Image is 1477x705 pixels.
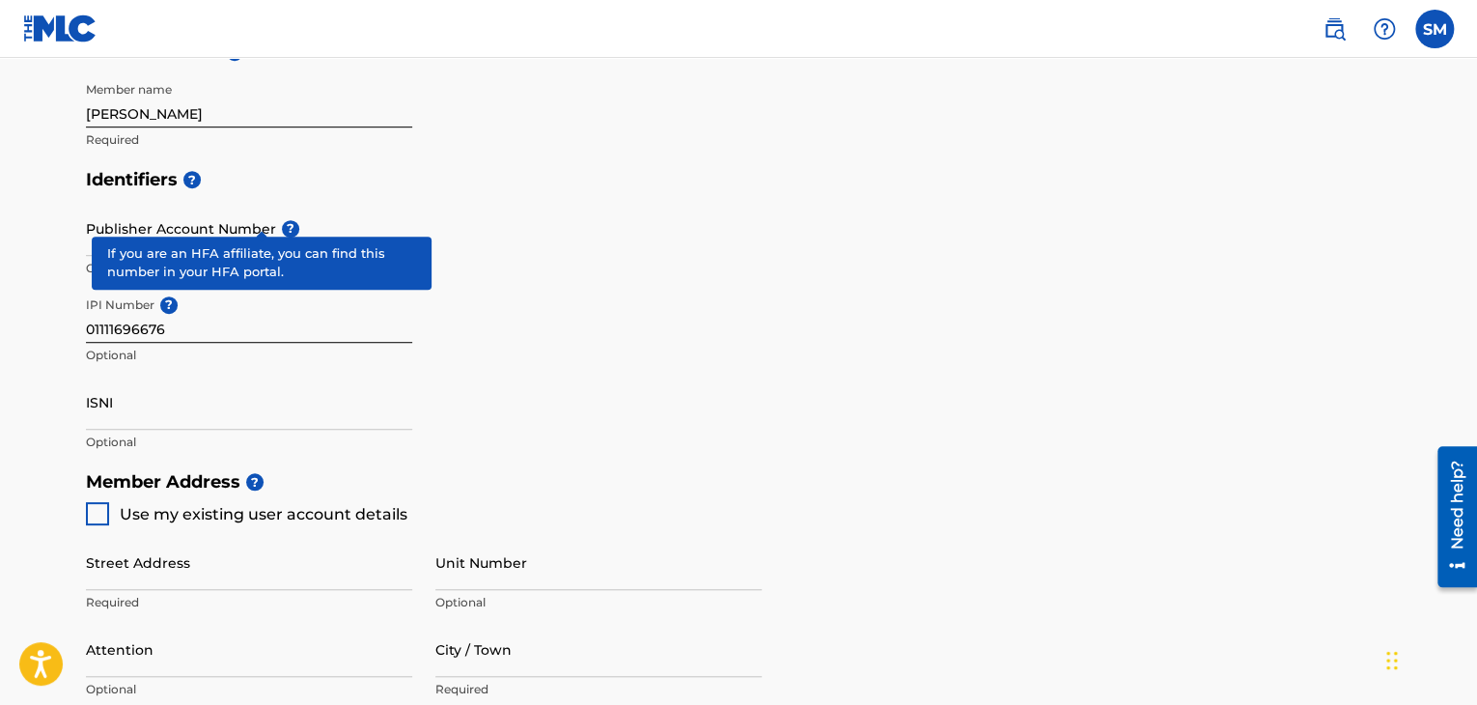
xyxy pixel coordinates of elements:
span: ? [246,473,264,491]
p: Optional [86,434,412,451]
p: Required [86,594,412,611]
img: MLC Logo [23,14,98,42]
h5: Identifiers [86,159,1391,201]
p: Optional [86,681,412,698]
p: Required [435,681,762,698]
div: Help [1365,10,1404,48]
span: Use my existing user account details [120,505,407,523]
p: Optional [435,594,762,611]
img: search [1323,17,1346,41]
p: Optional [86,347,412,364]
a: Public Search [1315,10,1353,48]
p: Required [86,131,412,149]
span: ? [160,296,178,314]
div: User Menu [1415,10,1454,48]
img: help [1373,17,1396,41]
iframe: Chat Widget [1380,612,1477,705]
div: Widget de chat [1380,612,1477,705]
div: Arrastrar [1386,632,1398,690]
iframe: Resource Center [1423,439,1477,595]
h5: Member Address [86,462,1391,503]
span: ? [183,171,201,188]
span: ? [282,220,299,238]
p: Optional [86,260,412,277]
